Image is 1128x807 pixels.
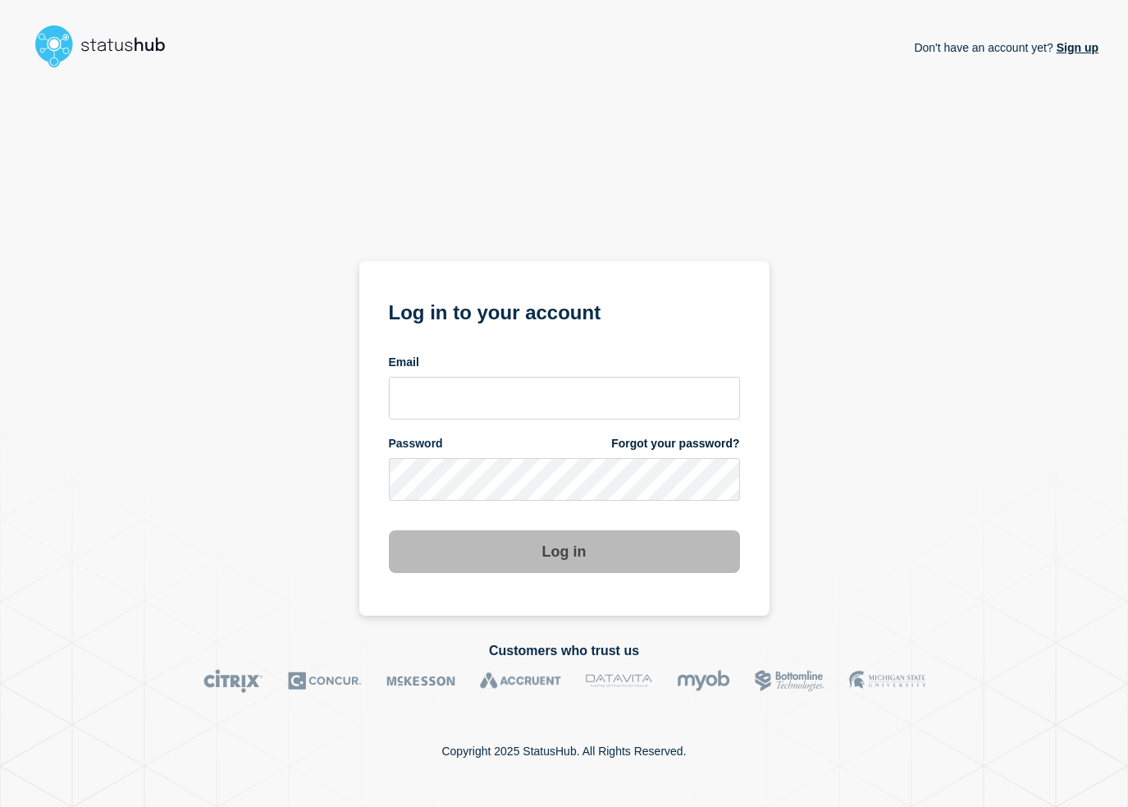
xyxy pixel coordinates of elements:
[586,669,652,693] img: DataVita logo
[389,530,740,573] button: Log in
[441,745,686,758] p: Copyright 2025 StatusHub. All Rights Reserved.
[30,20,185,72] img: StatusHub logo
[389,355,419,370] span: Email
[389,377,740,420] input: email input
[389,458,740,501] input: password input
[914,28,1098,67] p: Don't have an account yet?
[849,669,925,693] img: MSU logo
[386,669,455,693] img: McKesson logo
[480,669,561,693] img: Accruent logo
[611,436,739,452] a: Forgot your password?
[677,669,730,693] img: myob logo
[755,669,824,693] img: Bottomline logo
[389,436,443,452] span: Password
[288,669,362,693] img: Concur logo
[389,296,740,326] h1: Log in to your account
[1053,41,1098,54] a: Sign up
[203,669,263,693] img: Citrix logo
[30,644,1098,658] h2: Customers who trust us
